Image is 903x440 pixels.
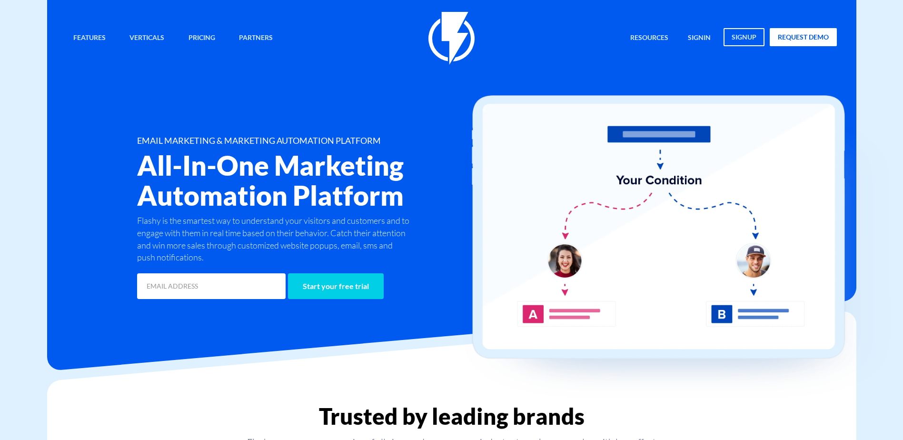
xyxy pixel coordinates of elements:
h2: Trusted by leading brands [47,404,856,429]
p: Flashy is the smartest way to understand your visitors and customers and to engage with them in r... [137,215,412,264]
a: Verticals [122,28,171,49]
input: EMAIL ADDRESS [137,273,286,299]
h2: All-In-One Marketing Automation Platform [137,150,508,210]
a: Features [66,28,113,49]
a: Partners [232,28,280,49]
a: Resources [623,28,675,49]
a: Pricing [181,28,222,49]
h1: EMAIL MARKETING & MARKETING AUTOMATION PLATFORM [137,136,508,146]
a: signup [724,28,764,46]
a: request demo [770,28,837,46]
a: signin [681,28,718,49]
input: Start your free trial [288,273,384,299]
